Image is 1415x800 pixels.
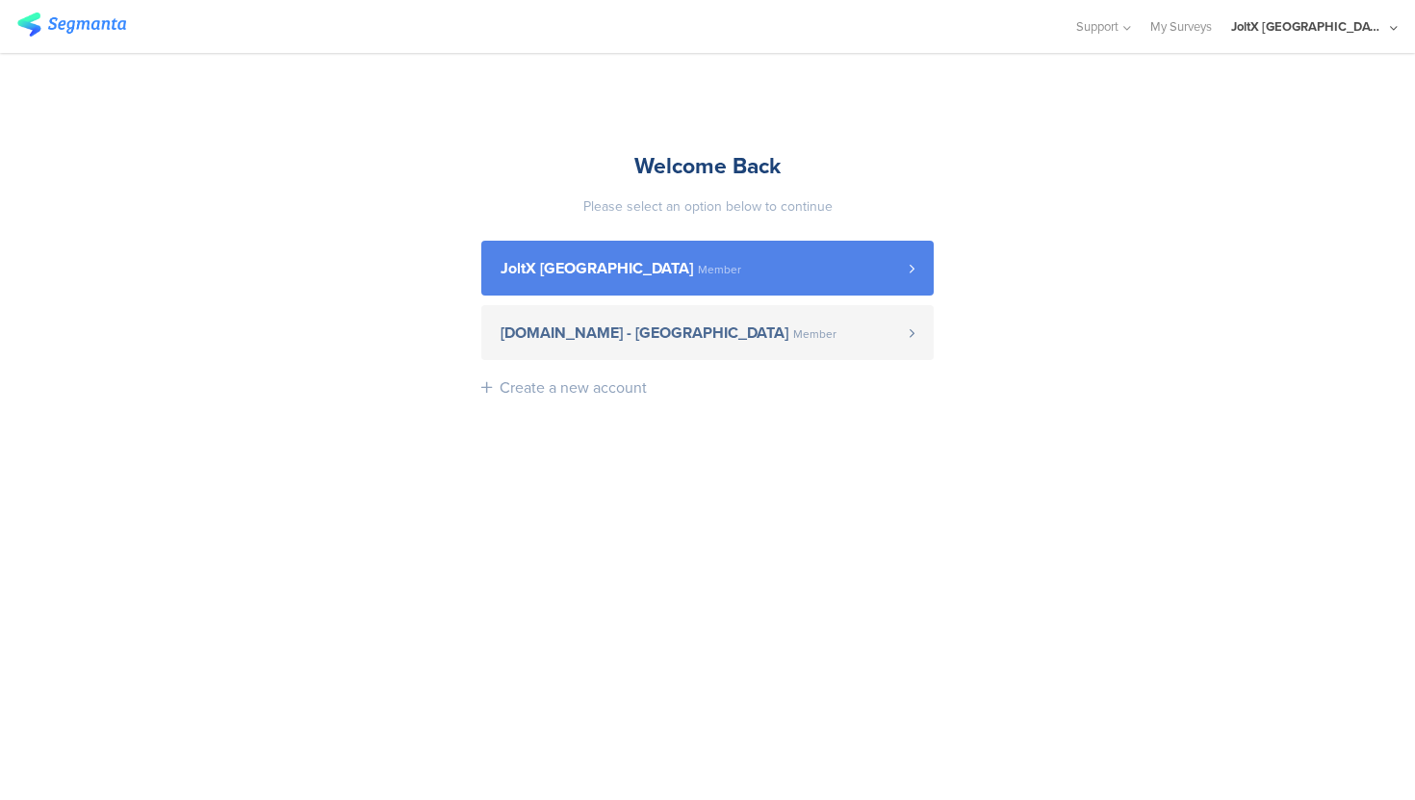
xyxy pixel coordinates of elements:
[481,241,934,296] a: JoltX [GEOGRAPHIC_DATA] Member
[1231,17,1385,36] div: JoltX [GEOGRAPHIC_DATA]
[481,149,934,182] div: Welcome Back
[481,305,934,360] a: [DOMAIN_NAME] - [GEOGRAPHIC_DATA] Member
[501,261,693,276] span: JoltX [GEOGRAPHIC_DATA]
[793,328,836,340] span: Member
[481,196,934,217] div: Please select an option below to continue
[501,325,788,341] span: [DOMAIN_NAME] - [GEOGRAPHIC_DATA]
[1076,17,1119,36] span: Support
[17,13,126,37] img: segmanta logo
[500,376,647,399] div: Create a new account
[698,264,741,275] span: Member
